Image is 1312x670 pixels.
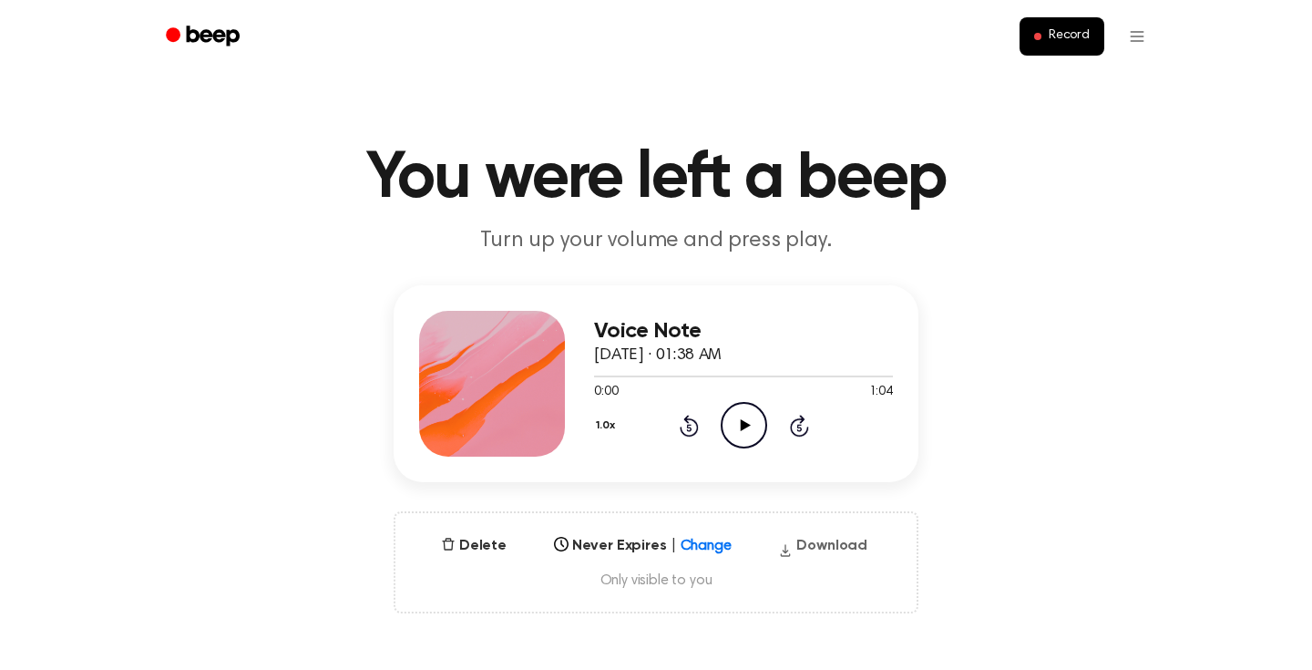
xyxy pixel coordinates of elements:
h3: Voice Note [594,319,893,344]
a: Beep [153,19,256,55]
button: Open menu [1115,15,1159,58]
p: Turn up your volume and press play. [306,226,1006,256]
button: 1.0x [594,410,621,441]
h1: You were left a beep [190,146,1122,211]
span: Record [1049,28,1090,45]
span: [DATE] · 01:38 AM [594,347,722,364]
button: Download [771,535,875,564]
button: Delete [434,535,514,557]
span: 0:00 [594,383,618,402]
span: 1:04 [869,383,893,402]
button: Record [1020,17,1104,56]
span: Only visible to you [417,572,895,590]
